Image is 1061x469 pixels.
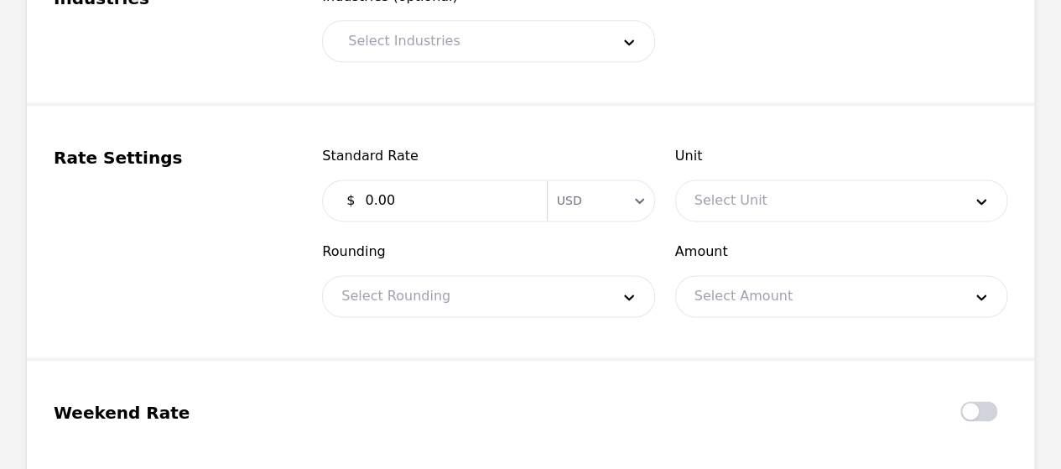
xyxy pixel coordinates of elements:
[322,242,654,262] span: Rounding
[355,184,536,217] input: 0.00
[675,242,1007,262] span: Amount
[54,146,282,169] legend: Rate Settings
[322,146,654,166] span: Standard Rate
[346,190,355,211] span: $
[54,401,282,425] legend: Weekend Rate
[675,146,1007,166] span: Unit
